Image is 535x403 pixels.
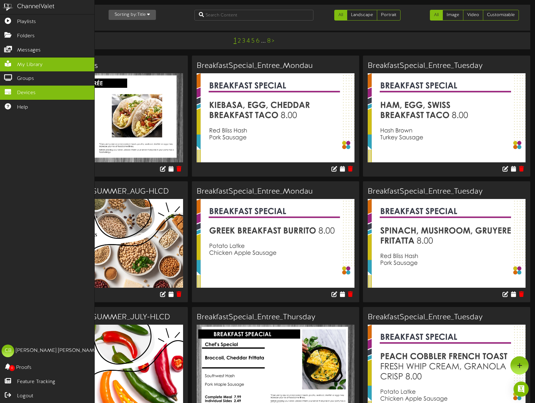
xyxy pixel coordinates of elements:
[368,313,526,322] h3: BreakfastSpecial_Entree_Tuesday
[25,313,183,322] h3: 2025_MARKETING_SUMMER_JULY-HLCD
[483,10,519,21] a: Customizable
[17,378,55,386] span: Feature Tracking
[443,10,463,21] a: Image
[247,38,250,45] a: 4
[9,365,15,371] span: 0
[368,73,526,162] img: 748da344-de15-4063-875b-4d25a5427d4b.jpg
[17,61,43,69] span: My Library
[197,62,354,70] h3: BreakfastSpecial_Entree_Mondau
[242,38,245,45] a: 3
[261,38,266,45] a: ...
[334,10,347,21] a: All
[17,47,41,54] span: Messages
[430,10,443,21] a: All
[256,38,260,45] a: 6
[2,345,14,357] div: CB
[347,10,377,21] a: Landscape
[25,62,183,70] h3: 111524BreakfastTacos
[197,199,354,288] img: 449b2215-e271-4416-99ec-42e40128dea1.jpg
[17,104,28,111] span: Help
[197,188,354,196] h3: BreakfastSpecial_Entree_Mondau
[16,347,99,354] div: [PERSON_NAME] [PERSON_NAME]
[17,393,33,400] span: Logout
[197,313,354,322] h3: BreakfastSpecial_Entree_Thursday
[197,73,354,162] img: 54ba47aa-681e-4b78-bd3d-63be86ce933c.jpg
[17,33,35,40] span: Folders
[267,38,270,45] a: 8
[16,364,32,371] span: Proofs
[238,38,241,45] a: 2
[272,38,274,45] a: >
[17,18,36,26] span: Playlists
[25,199,183,288] img: 097880cc-4479-4dc0-a9e2-229d3ab884fd.jpg
[368,199,526,288] img: 93e3e75a-50fb-43db-abb3-880642857fda.jpg
[25,188,183,196] h3: 2025_MARKETING_SUMMER_AUG-HLCD
[109,10,156,20] button: Sorting by:Title
[25,73,183,162] img: 6230f1e0-a91c-4ffc-ad57-e355e417f35d.jpg
[17,89,36,97] span: Devices
[17,75,34,82] span: Groups
[514,382,529,397] div: Open Intercom Messenger
[463,10,483,21] a: Video
[377,10,401,21] a: Portrait
[368,188,526,196] h3: BreakfastSpecial_Entree_Tuesday
[194,10,313,21] input: Search Content
[234,37,236,45] a: 1
[17,2,55,11] div: ChannelValet
[368,62,526,70] h3: BreakfastSpecial_Entree_Tuesday
[251,38,255,45] a: 5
